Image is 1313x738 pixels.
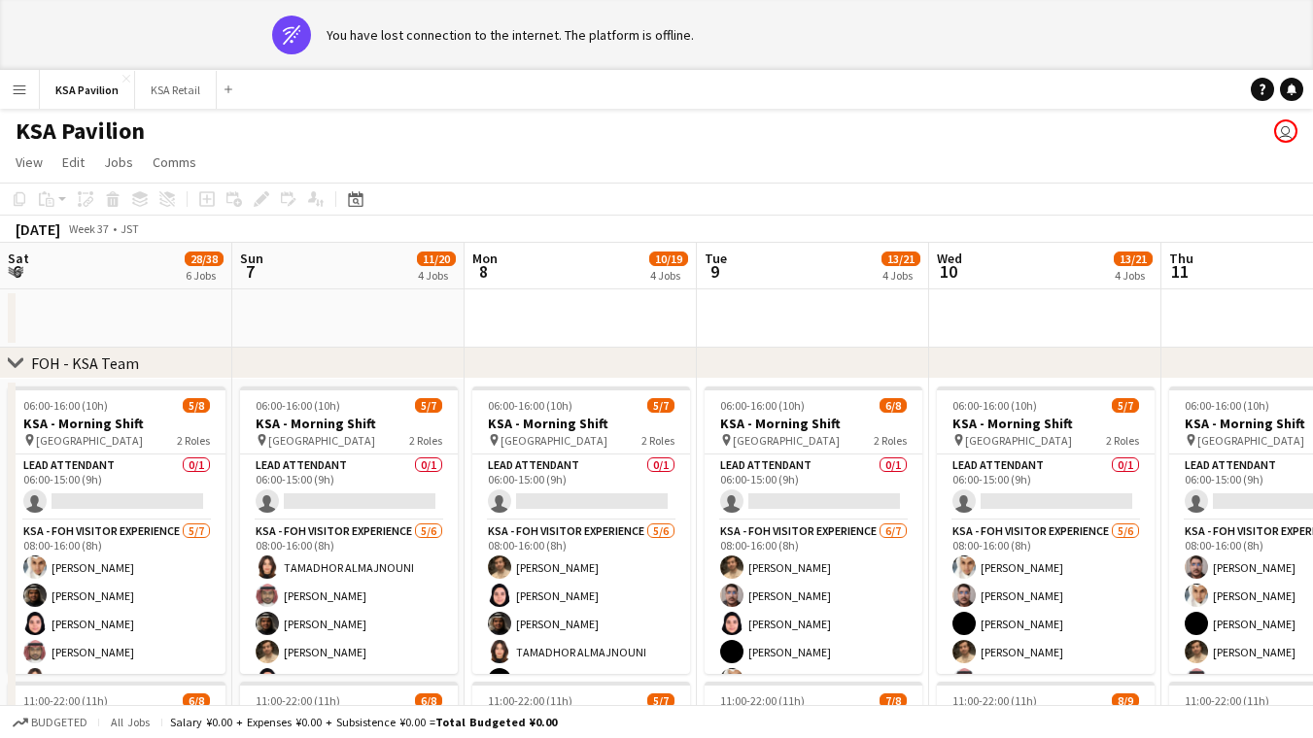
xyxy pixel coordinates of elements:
div: You have lost connection to the internet. The platform is offline. [327,26,694,44]
span: 11:00-22:00 (11h) [488,693,572,708]
span: 6/8 [880,398,907,413]
span: Edit [62,153,85,171]
span: Wed [937,250,962,267]
app-card-role: KSA - FOH Visitor Experience5/608:00-16:00 (8h)TAMADHOR ALMAJNOUNI[PERSON_NAME][PERSON_NAME][PERS... [240,520,458,727]
app-card-role: KSA - FOH Visitor Experience5/608:00-16:00 (8h)[PERSON_NAME][PERSON_NAME][PERSON_NAME][PERSON_NAM... [937,520,1155,727]
span: 11:00-22:00 (11h) [952,693,1037,708]
span: 7/8 [880,693,907,708]
span: 11:00-22:00 (11h) [256,693,340,708]
span: 06:00-16:00 (10h) [720,398,805,413]
h3: KSA - Morning Shift [937,415,1155,432]
span: 2 Roles [641,433,674,448]
div: 6 Jobs [186,268,223,283]
app-card-role: LEAD ATTENDANT0/106:00-15:00 (9h) [8,454,225,520]
app-job-card: 06:00-16:00 (10h)5/7KSA - Morning Shift [GEOGRAPHIC_DATA]2 RolesLEAD ATTENDANT0/106:00-15:00 (9h)... [240,386,458,674]
span: Sat [8,250,29,267]
span: 9 [702,260,727,283]
h1: KSA Pavilion [16,117,145,146]
div: [DATE] [16,219,60,239]
span: 5/7 [647,398,674,413]
app-job-card: 06:00-16:00 (10h)5/7KSA - Morning Shift [GEOGRAPHIC_DATA]2 RolesLEAD ATTENDANT0/106:00-15:00 (9h)... [937,386,1155,674]
a: Edit [54,150,92,175]
span: 5/7 [647,693,674,708]
span: 06:00-16:00 (10h) [488,398,572,413]
span: Budgeted [31,716,87,729]
span: [GEOGRAPHIC_DATA] [1197,433,1304,448]
span: Sun [240,250,263,267]
span: [GEOGRAPHIC_DATA] [501,433,607,448]
span: 13/21 [1114,252,1153,266]
span: View [16,153,43,171]
span: 8/9 [1112,693,1139,708]
span: 06:00-16:00 (10h) [23,398,108,413]
div: FOH - KSA Team [31,353,139,373]
span: [GEOGRAPHIC_DATA] [268,433,375,448]
div: 4 Jobs [650,268,687,283]
span: 11:00-22:00 (11h) [23,693,108,708]
span: 7 [237,260,263,283]
span: 28/38 [185,252,224,266]
span: 06:00-16:00 (10h) [1185,398,1269,413]
span: 06:00-16:00 (10h) [256,398,340,413]
span: 11:00-22:00 (11h) [1185,693,1269,708]
span: [GEOGRAPHIC_DATA] [733,433,840,448]
span: All jobs [107,715,154,729]
div: JST [121,221,139,236]
app-user-avatar: Fatemah Jeelani [1274,119,1297,143]
span: [GEOGRAPHIC_DATA] [965,433,1072,448]
span: 11 [1166,260,1193,283]
span: 6/8 [183,693,210,708]
span: 5/8 [183,398,210,413]
div: Salary ¥0.00 + Expenses ¥0.00 + Subsistence ¥0.00 = [170,715,557,729]
div: 4 Jobs [418,268,455,283]
button: KSA Retail [135,71,217,109]
span: Thu [1169,250,1193,267]
span: Week 37 [64,221,113,236]
a: Comms [145,150,204,175]
span: 6/8 [415,693,442,708]
a: Jobs [96,150,141,175]
div: 4 Jobs [1115,268,1152,283]
span: Tue [705,250,727,267]
a: View [8,150,51,175]
app-card-role: LEAD ATTENDANT0/106:00-15:00 (9h) [240,454,458,520]
span: [GEOGRAPHIC_DATA] [36,433,143,448]
span: 2 Roles [177,433,210,448]
span: 5/7 [1112,398,1139,413]
h3: KSA - Morning Shift [472,415,690,432]
span: 5/7 [415,398,442,413]
app-job-card: 06:00-16:00 (10h)6/8KSA - Morning Shift [GEOGRAPHIC_DATA]2 RolesLEAD ATTENDANT0/106:00-15:00 (9h)... [705,386,922,674]
span: 10/19 [649,252,688,266]
h3: KSA - Morning Shift [240,415,458,432]
span: 06:00-16:00 (10h) [952,398,1037,413]
app-job-card: 06:00-16:00 (10h)5/8KSA - Morning Shift [GEOGRAPHIC_DATA]2 RolesLEAD ATTENDANT0/106:00-15:00 (9h)... [8,386,225,674]
app-card-role: LEAD ATTENDANT0/106:00-15:00 (9h) [472,454,690,520]
h3: KSA - Morning Shift [705,415,922,432]
span: 8 [469,260,498,283]
h3: KSA - Morning Shift [8,415,225,432]
app-card-role: LEAD ATTENDANT0/106:00-15:00 (9h) [705,454,922,520]
span: 10 [934,260,962,283]
app-card-role: LEAD ATTENDANT0/106:00-15:00 (9h) [937,454,1155,520]
button: KSA Pavilion [40,71,135,109]
span: Comms [153,153,196,171]
div: 4 Jobs [882,268,919,283]
span: 2 Roles [874,433,907,448]
span: Jobs [104,153,133,171]
button: Budgeted [10,712,90,733]
span: 11/20 [417,252,456,266]
span: 2 Roles [409,433,442,448]
span: 11:00-22:00 (11h) [720,693,805,708]
app-card-role: KSA - FOH Visitor Experience5/608:00-16:00 (8h)[PERSON_NAME][PERSON_NAME][PERSON_NAME]TAMADHOR AL... [472,520,690,727]
span: 13/21 [881,252,920,266]
span: Mon [472,250,498,267]
app-job-card: 06:00-16:00 (10h)5/7KSA - Morning Shift [GEOGRAPHIC_DATA]2 RolesLEAD ATTENDANT0/106:00-15:00 (9h)... [472,386,690,674]
span: Total Budgeted ¥0.00 [435,715,557,729]
span: 2 Roles [1106,433,1139,448]
span: 6 [5,260,29,283]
